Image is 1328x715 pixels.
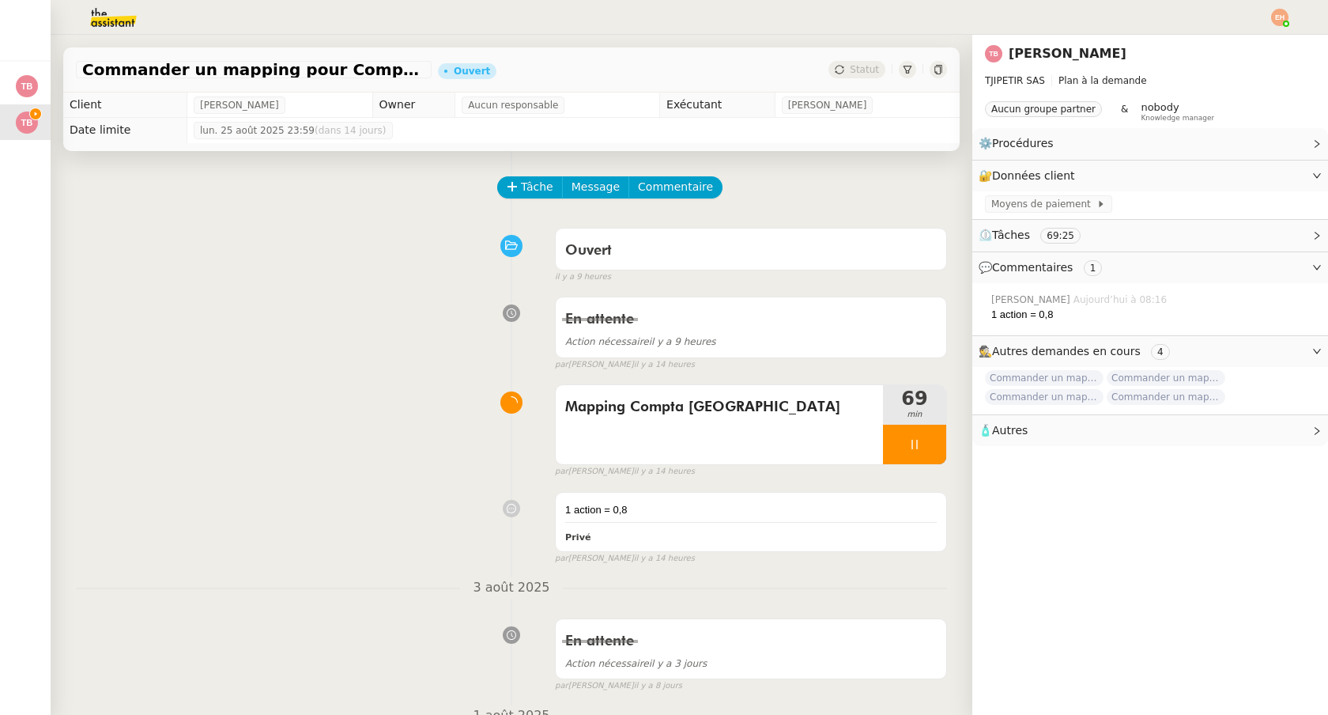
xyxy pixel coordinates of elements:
[634,679,682,693] span: il y a 8 jours
[565,658,649,669] span: Action nécessaire
[555,465,568,479] span: par
[972,128,1328,159] div: ⚙️Procédures
[497,176,563,199] button: Tâche
[985,45,1002,62] img: svg
[315,125,387,136] span: (dans 14 jours)
[565,336,649,347] span: Action nécessaire
[985,389,1104,405] span: Commander un mapping pour Afigec
[634,465,695,479] span: il y a 14 heures
[992,137,1054,149] span: Procédures
[883,408,946,422] span: min
[1141,101,1179,113] span: nobody
[555,552,695,566] small: [PERSON_NAME]
[1058,75,1147,86] span: Plan à la demande
[555,552,568,566] span: par
[991,307,1315,323] div: 1 action = 0,8
[16,112,38,134] img: svg
[979,229,1094,241] span: ⏲️
[979,345,1176,357] span: 🕵️
[991,196,1096,212] span: Moyens de paiement
[555,465,695,479] small: [PERSON_NAME]
[972,415,1328,446] div: 🧴Autres
[565,244,612,258] span: Ouvert
[985,101,1102,117] nz-tag: Aucun groupe partner
[634,552,695,566] span: il y a 14 heures
[555,679,568,693] span: par
[992,229,1030,241] span: Tâches
[1040,228,1081,244] nz-tag: 69:25
[200,123,387,138] span: lun. 25 août 2025 23:59
[555,270,611,284] span: il y a 9 heures
[1151,344,1170,360] nz-tag: 4
[460,577,562,599] span: 3 août 2025
[972,161,1328,191] div: 🔐Données client
[992,261,1073,274] span: Commentaires
[16,75,38,97] img: svg
[979,134,1061,153] span: ⚙️
[555,358,695,372] small: [PERSON_NAME]
[555,611,581,624] span: false
[638,178,713,196] span: Commentaire
[992,169,1075,182] span: Données client
[565,312,634,327] span: En attente
[565,502,937,518] div: 1 action = 0,8
[82,62,425,78] span: Commander un mapping pour Compta [GEOGRAPHIC_DATA]
[1141,114,1214,123] span: Knowledge manager
[1084,260,1103,276] nz-tag: 1
[883,389,946,408] span: 69
[555,221,581,233] span: false
[1107,389,1225,405] span: Commander un mapping pour Fideliance
[555,377,581,390] span: false
[572,178,620,196] span: Message
[372,93,455,118] td: Owner
[979,424,1028,437] span: 🧴
[555,679,682,693] small: [PERSON_NAME]
[1009,46,1126,61] a: [PERSON_NAME]
[992,345,1141,357] span: Autres demandes en cours
[972,336,1328,367] div: 🕵️Autres demandes en cours 4
[1121,101,1128,122] span: &
[985,370,1104,386] span: Commander un mapping pour ACF
[788,97,867,113] span: [PERSON_NAME]
[521,178,553,196] span: Tâche
[985,75,1045,86] span: TJIPETIR SAS
[979,167,1081,185] span: 🔐
[555,358,568,372] span: par
[628,176,722,199] button: Commentaire
[565,532,590,543] b: Privé
[555,289,581,302] span: false
[634,358,695,372] span: il y a 14 heures
[1141,101,1214,122] app-user-label: Knowledge manager
[850,64,879,75] span: Statut
[1271,9,1288,26] img: svg
[992,424,1028,437] span: Autres
[565,336,716,347] span: il y a 9 heures
[972,220,1328,251] div: ⏲️Tâches 69:25
[63,118,187,143] td: Date limite
[1073,293,1170,307] span: Aujourd’hui à 08:16
[1107,370,1225,386] span: Commander un mapping pour [PERSON_NAME]
[991,293,1073,307] span: [PERSON_NAME]
[468,97,558,113] span: Aucun responsable
[454,66,490,76] div: Ouvert
[555,485,581,497] span: false
[562,176,629,199] button: Message
[660,93,775,118] td: Exécutant
[972,252,1328,283] div: 💬Commentaires 1
[565,658,707,669] span: il y a 3 jours
[979,261,1108,274] span: 💬
[565,634,634,649] span: En attente
[63,93,187,118] td: Client
[200,97,279,113] span: [PERSON_NAME]
[565,395,873,419] span: Mapping Compta [GEOGRAPHIC_DATA]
